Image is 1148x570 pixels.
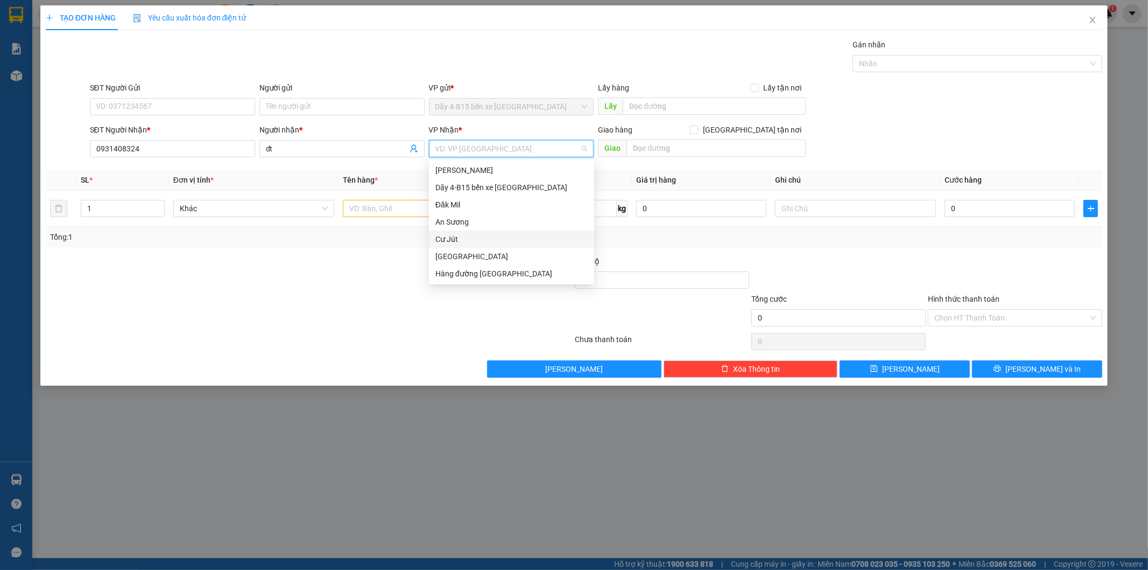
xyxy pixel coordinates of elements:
[435,216,588,228] div: An Sương
[46,14,53,22] span: plus
[928,295,999,303] label: Hình thức thanh toán
[487,360,661,378] button: [PERSON_NAME]
[972,360,1102,378] button: printer[PERSON_NAME] và In
[429,248,594,265] div: Hàng đường Đắk Nông
[429,179,594,196] div: Dãy 4-B15 bến xe Miền Đông
[623,98,806,115] input: Dọc đường
[429,162,594,179] div: Nam Dong
[435,182,588,193] div: Dãy 4-B15 bến xe [GEOGRAPHIC_DATA]
[410,144,418,153] span: user-add
[870,365,878,373] span: save
[840,360,970,378] button: save[PERSON_NAME]
[759,82,806,94] span: Lấy tận nơi
[50,231,443,243] div: Tổng: 1
[574,333,751,352] div: Chưa thanh toán
[945,176,982,184] span: Cước hàng
[429,213,594,231] div: An Sương
[259,124,425,136] div: Người nhận
[90,124,255,136] div: SĐT Người Nhận
[435,233,588,245] div: Cư Jút
[1005,363,1081,375] span: [PERSON_NAME] và In
[853,40,885,49] label: Gán nhãn
[435,251,588,262] div: [GEOGRAPHIC_DATA]
[81,176,89,184] span: SL
[429,126,459,134] span: VP Nhận
[435,199,588,211] div: Đăk Mil
[733,363,780,375] span: Xóa Thông tin
[180,200,328,217] span: Khác
[598,84,629,92] span: Lấy hàng
[1083,200,1098,217] button: plus
[435,164,588,176] div: [PERSON_NAME]
[429,196,594,213] div: Đăk Mil
[721,365,729,373] span: delete
[636,200,766,217] input: 0
[173,176,214,184] span: Đơn vị tính
[699,124,806,136] span: [GEOGRAPHIC_DATA] tận nơi
[133,14,142,23] img: icon
[429,265,594,282] div: Hàng đường Sài Gòn
[46,13,116,22] span: TẠO ĐƠN HÀNG
[664,360,838,378] button: deleteXóa Thông tin
[429,82,594,94] div: VP gửi
[1084,204,1097,213] span: plus
[1077,5,1108,36] button: Close
[598,140,626,157] span: Giao
[435,99,588,115] span: Dãy 4-B15 bến xe Miền Đông
[626,140,806,157] input: Dọc đường
[429,231,594,248] div: Cư Jút
[435,268,588,280] div: Hàng đường [GEOGRAPHIC_DATA]
[617,200,628,217] span: kg
[259,82,425,94] div: Người gửi
[636,176,676,184] span: Giá trị hàng
[751,295,787,303] span: Tổng cước
[343,176,378,184] span: Tên hàng
[343,200,504,217] input: VD: Bàn, Ghế
[545,363,603,375] span: [PERSON_NAME]
[133,13,246,22] span: Yêu cầu xuất hóa đơn điện tử
[598,98,623,115] span: Lấy
[50,200,67,217] button: delete
[90,82,255,94] div: SĐT Người Gửi
[598,126,632,134] span: Giao hàng
[771,170,940,191] th: Ghi chú
[882,363,940,375] span: [PERSON_NAME]
[1088,16,1097,24] span: close
[775,200,936,217] input: Ghi Chú
[994,365,1001,373] span: printer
